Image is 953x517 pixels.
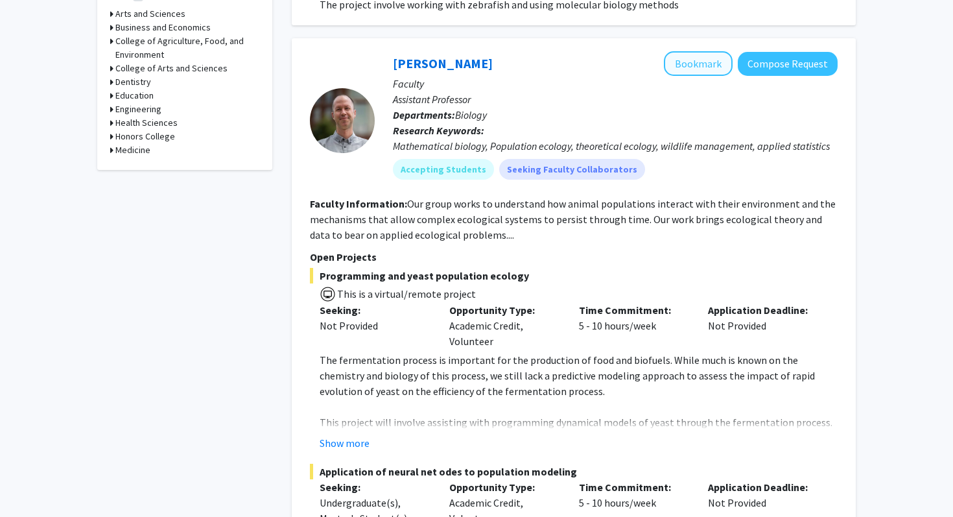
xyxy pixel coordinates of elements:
h3: Engineering [115,102,161,116]
h3: Business and Economics [115,21,211,34]
div: 5 - 10 hours/week [569,302,699,349]
h3: Dentistry [115,75,151,89]
p: This project will involve assisting with programming dynamical models of yeast through the fermen... [320,415,838,461]
h3: Education [115,89,154,102]
p: Seeking: [320,302,430,318]
div: Mathematical biology, Population ecology, theoretical ecology, wildlife management, applied stati... [393,138,838,154]
p: Opportunity Type: [449,479,559,495]
h3: Arts and Sciences [115,7,185,21]
p: Assistant Professor [393,91,838,107]
p: Time Commitment: [579,479,689,495]
p: Open Projects [310,249,838,265]
a: [PERSON_NAME] [393,55,493,71]
b: Faculty Information: [310,197,407,210]
mat-chip: Accepting Students [393,159,494,180]
h3: College of Agriculture, Food, and Environment [115,34,259,62]
p: Application Deadline: [708,479,818,495]
div: Academic Credit, Volunteer [440,302,569,349]
span: Programming and yeast population ecology [310,268,838,283]
p: Seeking: [320,479,430,495]
iframe: Chat [10,459,55,507]
mat-chip: Seeking Faculty Collaborators [499,159,645,180]
span: This is a virtual/remote project [336,287,476,300]
b: Research Keywords: [393,124,484,137]
button: Compose Request to Jake Ferguson [738,52,838,76]
h3: Medicine [115,143,150,157]
p: Application Deadline: [708,302,818,318]
span: Application of neural net odes to population modeling [310,464,838,479]
h3: Honors College [115,130,175,143]
button: Add Jake Ferguson to Bookmarks [664,51,733,76]
span: Biology [455,108,487,121]
b: Departments: [393,108,455,121]
p: Opportunity Type: [449,302,559,318]
div: Not Provided [698,302,828,349]
fg-read-more: Our group works to understand how animal populations interact with their environment and the mech... [310,197,836,241]
p: Time Commitment: [579,302,689,318]
p: Faculty [393,76,838,91]
button: Show more [320,435,370,451]
h3: College of Arts and Sciences [115,62,228,75]
h3: Health Sciences [115,116,178,130]
p: The fermentation process is important for the production of food and biofuels. While much is know... [320,352,838,399]
div: Not Provided [320,318,430,333]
